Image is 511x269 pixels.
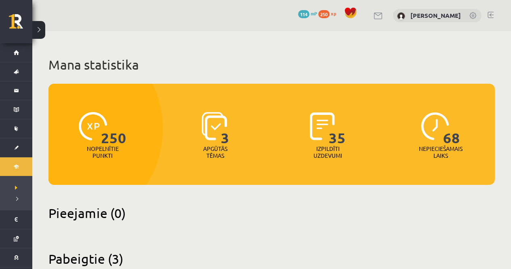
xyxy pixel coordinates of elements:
[9,14,32,34] a: Rīgas 1. Tālmācības vidusskola
[311,10,317,17] span: mP
[410,11,461,19] a: [PERSON_NAME]
[48,205,495,221] h2: Pieejamie (0)
[310,112,335,140] img: icon-completed-tasks-ad58ae20a441b2904462921112bc710f1caf180af7a3daa7317a5a94f2d26646.svg
[298,10,309,18] span: 114
[397,12,405,20] img: Elīna Freimane
[329,112,346,145] span: 35
[419,145,463,159] p: Nepieciešamais laiks
[202,112,227,140] img: icon-learned-topics-4a711ccc23c960034f471b6e78daf4a3bad4a20eaf4de84257b87e66633f6470.svg
[221,112,229,145] span: 3
[48,57,495,73] h1: Mana statistika
[87,145,119,159] p: Nopelnītie punkti
[443,112,460,145] span: 68
[200,145,231,159] p: Apgūtās tēmas
[318,10,330,18] span: 250
[79,112,107,140] img: icon-xp-0682a9bc20223a9ccc6f5883a126b849a74cddfe5390d2b41b4391c66f2066e7.svg
[331,10,336,17] span: xp
[318,10,340,17] a: 250 xp
[48,251,495,267] h2: Pabeigtie (3)
[312,145,344,159] p: Izpildīti uzdevumi
[421,112,449,140] img: icon-clock-7be60019b62300814b6bd22b8e044499b485619524d84068768e800edab66f18.svg
[101,112,126,145] span: 250
[298,10,317,17] a: 114 mP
